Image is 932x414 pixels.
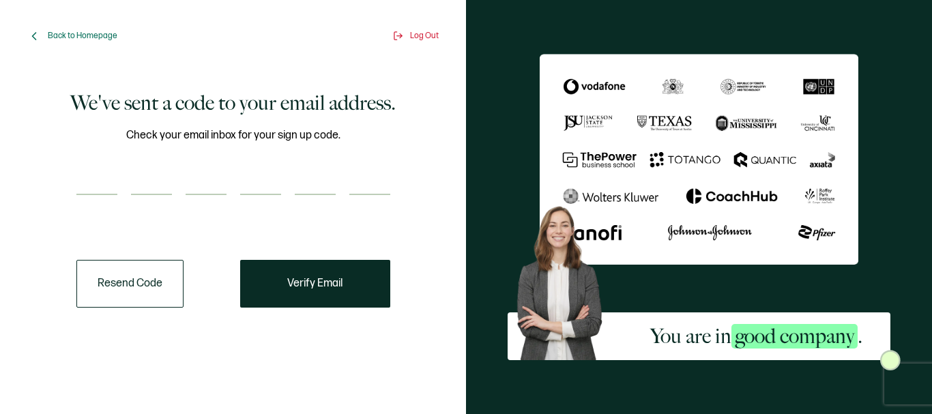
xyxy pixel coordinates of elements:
[540,54,858,264] img: Sertifier We've sent a code to your email address.
[650,323,862,350] h2: You are in .
[76,260,184,308] button: Resend Code
[508,198,622,359] img: Sertifier Signup - You are in <span class="strong-h">good company</span>. Hero
[70,89,396,117] h1: We've sent a code to your email address.
[240,260,390,308] button: Verify Email
[126,127,340,144] span: Check your email inbox for your sign up code.
[880,350,901,370] img: Sertifier Signup
[731,324,858,349] span: good company
[410,31,439,41] span: Log Out
[48,31,117,41] span: Back to Homepage
[287,278,343,289] span: Verify Email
